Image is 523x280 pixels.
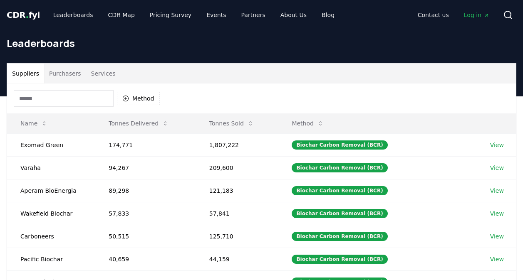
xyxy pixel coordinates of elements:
[7,202,95,225] td: Wakefield Biochar
[7,248,95,270] td: Pacific Biochar
[200,7,233,22] a: Events
[411,7,496,22] nav: Main
[292,186,387,195] div: Biochar Carbon Removal (BCR)
[411,7,456,22] a: Contact us
[95,202,196,225] td: 57,833
[95,248,196,270] td: 40,659
[7,64,44,84] button: Suppliers
[292,163,387,172] div: Biochar Carbon Removal (BCR)
[196,156,279,179] td: 209,600
[117,92,160,105] button: Method
[292,255,387,264] div: Biochar Carbon Removal (BCR)
[102,115,175,132] button: Tonnes Delivered
[490,232,504,241] a: View
[7,179,95,202] td: Aperam BioEnergia
[196,133,279,156] td: 1,807,222
[47,7,100,22] a: Leaderboards
[292,209,387,218] div: Biochar Carbon Removal (BCR)
[274,7,313,22] a: About Us
[292,140,387,150] div: Biochar Carbon Removal (BCR)
[47,7,341,22] nav: Main
[490,209,504,218] a: View
[102,7,141,22] a: CDR Map
[7,10,40,20] span: CDR fyi
[86,64,121,84] button: Services
[143,7,198,22] a: Pricing Survey
[44,64,86,84] button: Purchasers
[490,187,504,195] a: View
[26,10,29,20] span: .
[7,9,40,21] a: CDR.fyi
[7,37,516,50] h1: Leaderboards
[95,133,196,156] td: 174,771
[7,156,95,179] td: Varaha
[203,115,260,132] button: Tonnes Sold
[464,11,490,19] span: Log in
[235,7,272,22] a: Partners
[292,232,387,241] div: Biochar Carbon Removal (BCR)
[95,179,196,202] td: 89,298
[285,115,330,132] button: Method
[490,164,504,172] a: View
[196,248,279,270] td: 44,159
[95,225,196,248] td: 50,515
[490,255,504,263] a: View
[490,141,504,149] a: View
[7,133,95,156] td: Exomad Green
[14,115,54,132] button: Name
[196,225,279,248] td: 125,710
[7,225,95,248] td: Carboneers
[196,202,279,225] td: 57,841
[95,156,196,179] td: 94,267
[315,7,341,22] a: Blog
[196,179,279,202] td: 121,183
[457,7,496,22] a: Log in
